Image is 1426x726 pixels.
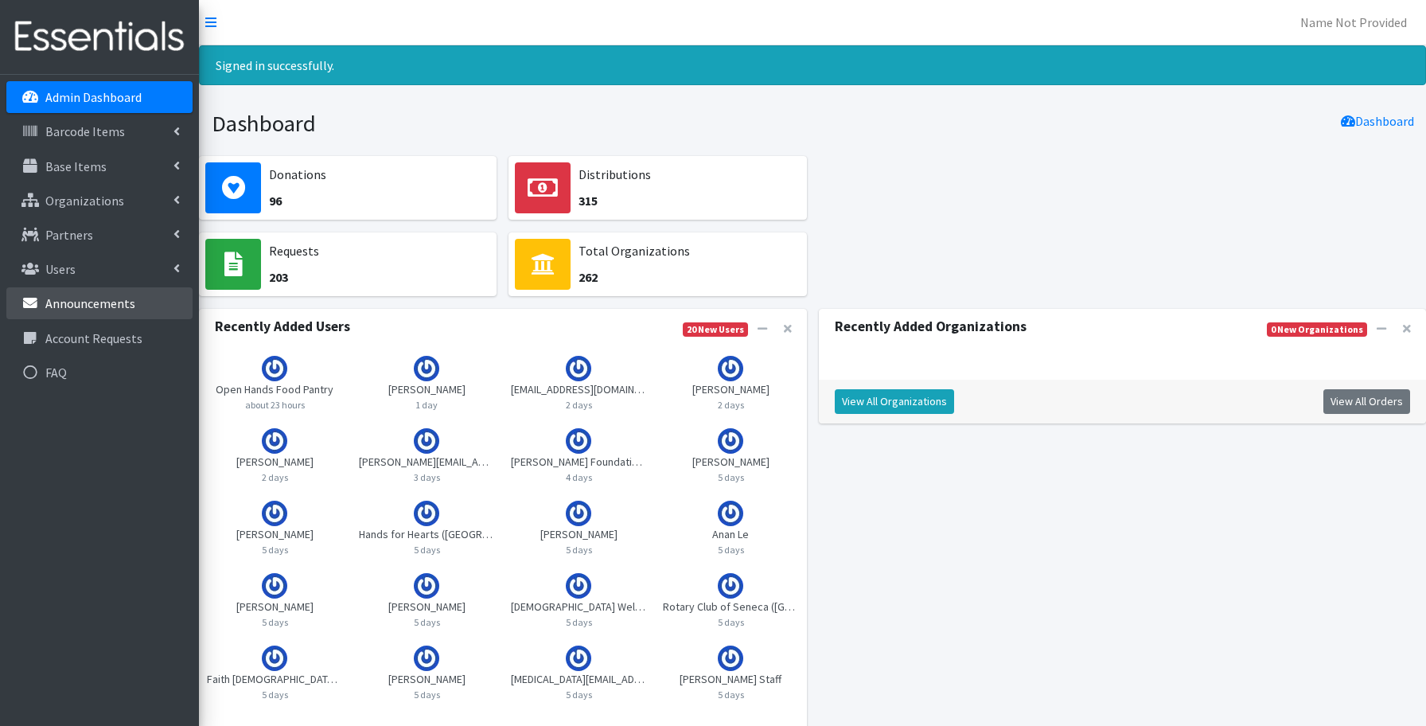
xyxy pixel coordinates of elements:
img: 98c559629cc9a7dc55e263fd9b6e5c7a.png [718,356,743,381]
img: db631b431b2b0a193a86f6eb4a07cd78.png [414,428,439,454]
span: 5 days [511,615,647,630]
a: [PERSON_NAME] Foundation Diaper Pantry [511,454,647,470]
a: [PERSON_NAME] [663,454,799,470]
span: Distributions [579,163,792,186]
strong: Recently Added Organizations [835,318,1027,335]
img: c8bb535f0c24f41b91debdfbd27215a4.png [414,501,439,526]
a: [MEDICAL_DATA][EMAIL_ADDRESS][PERSON_NAME][DOMAIN_NAME] [511,671,647,688]
span: 262 [579,266,792,289]
img: 9b98b88d69aa45b0421d42a2272f9eb5.png [414,646,439,671]
img: 9e796c5c6e06b727f96a9c63339b3ab2.png [566,573,591,599]
span: 203 [269,266,482,289]
a: Partners [6,219,193,251]
p: Base Items [45,158,107,174]
img: ba6d1074e2fa622942ec1bdde5177556.png [566,356,591,381]
span: 5 days [359,615,495,630]
a: [PERSON_NAME] [207,454,343,470]
a: [PERSON_NAME] [207,526,343,543]
a: Base Items [6,150,193,182]
img: 870379b36c33722d2e9bded3e26894e9.png [262,646,287,671]
span: 1 day [359,398,495,412]
p: Organizations [45,193,124,209]
span: 4 days [511,470,647,485]
img: 6f529601eeb0cffef38e0f99bca2c247.png [262,573,287,599]
a: Name Not Provided [1288,6,1420,38]
a: Hands for Hearts ([GEOGRAPHIC_DATA]) [359,526,495,543]
p: Barcode Items [45,123,125,139]
a: [PERSON_NAME] [511,526,647,543]
a: [PERSON_NAME] Staff [663,671,799,688]
a: [PERSON_NAME] [359,671,495,688]
span: 2 days [207,470,343,485]
a: [PERSON_NAME] [663,381,799,398]
img: 2cc55511d87124d7aa6051fbe8c3eb9f.png [566,501,591,526]
a: Announcements [6,287,193,319]
img: 90bd6550c553894c8a38a8c3833b2cb3.png [262,356,287,381]
img: b217c92212bf02943b8fb9c9947f7734.png [718,573,743,599]
span: 2 days [511,398,647,412]
p: FAQ [45,365,67,381]
span: Donations [269,163,482,186]
a: [EMAIL_ADDRESS][DOMAIN_NAME] [511,381,647,398]
a: Faith [DEMOGRAPHIC_DATA] ([GEOGRAPHIC_DATA]) [207,671,343,688]
a: Organizations [6,185,193,217]
p: Account Requests [45,330,142,346]
a: Account Requests [6,322,193,354]
span: 5 days [207,615,343,630]
span: 5 days [511,543,647,557]
a: Rotary Club of Seneca ([GEOGRAPHIC_DATA]) [663,599,799,615]
p: Admin Dashboard [45,89,142,105]
a: [DEMOGRAPHIC_DATA] Wellness Center (GVL) [511,599,647,615]
h1: Dashboard [212,110,807,138]
span: 5 days [663,470,799,485]
img: 3757de03ee78ee47bbad0709c7dadb2c.png [718,646,743,671]
a: Users [6,253,193,285]
span: 5 days [359,543,495,557]
span: 5 days [359,688,495,702]
img: 87b7c6c64b0f8998e94eba84c84978c9.png [718,501,743,526]
p: Users [45,261,76,277]
span: Requests [269,240,482,263]
a: FAQ [6,357,193,388]
span: 2 days [663,398,799,412]
img: a9c63e00b9782ba5f9e49a621fb268fe.png [262,501,287,526]
span: 5 days [207,543,343,557]
a: [PERSON_NAME] [359,599,495,615]
span: 5 days [663,688,799,702]
span: 0 New Organizations [1267,322,1367,337]
a: View All Organizations [835,389,954,414]
a: Open Hands Food Pantry [207,381,343,398]
span: 96 [269,189,482,213]
span: 5 days [511,688,647,702]
a: [PERSON_NAME][EMAIL_ADDRESS][PERSON_NAME][DOMAIN_NAME] [359,454,495,470]
a: [PERSON_NAME] [207,599,343,615]
span: about 23 hours [207,398,343,412]
img: 82cfed7c72911b25f4d5bd1d77c67280.png [414,573,439,599]
span: 5 days [663,543,799,557]
strong: Recently Added Users [215,318,350,335]
span: 20 New Users [683,322,748,337]
img: 1c7d2df5856f016580b566e43a01955a.png [262,428,287,454]
a: View All Orders [1323,389,1410,414]
p: Partners [45,227,93,243]
a: [PERSON_NAME] [359,381,495,398]
a: Anan Le [663,526,799,543]
span: 315 [579,189,792,213]
a: Admin Dashboard [6,81,193,113]
img: HumanEssentials [6,10,193,64]
div: Signed in successfully. [199,45,1426,85]
a: Barcode Items [6,115,193,147]
img: e6fb51d30d174d7c136e6bb76f281346.png [414,356,439,381]
img: 4f326cb0b3e6194e2667728de008a63e.png [566,428,591,454]
span: 5 days [207,688,343,702]
span: 3 days [359,470,495,485]
img: 5ff28939fa7c0fe3680c4dca7fd0fc1a.png [718,428,743,454]
span: 5 days [663,615,799,630]
img: dc6949c5b52118325184178dd782136b.png [566,646,591,671]
span: Total Organizations [579,240,792,263]
p: Announcements [45,295,135,311]
a: Dashboard [1341,113,1414,129]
